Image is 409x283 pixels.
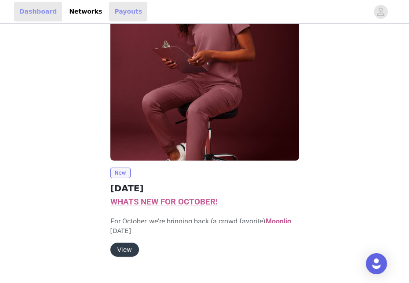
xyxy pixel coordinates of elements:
[109,2,147,21] a: Payouts
[110,247,139,253] a: View
[376,5,385,19] div: avatar
[110,243,139,257] button: View
[110,227,131,234] span: [DATE]
[110,182,299,195] h2: [DATE]
[110,168,131,178] span: New
[110,19,299,161] img: Fabletics Scrubs
[64,2,107,21] a: Networks
[14,2,62,21] a: Dashboard
[366,253,387,274] div: Open Intercom Messenger
[110,217,297,236] span: For October, we're bringing back (a crowd favorite)
[110,197,218,207] span: WHATS NEW FOR OCTOBER!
